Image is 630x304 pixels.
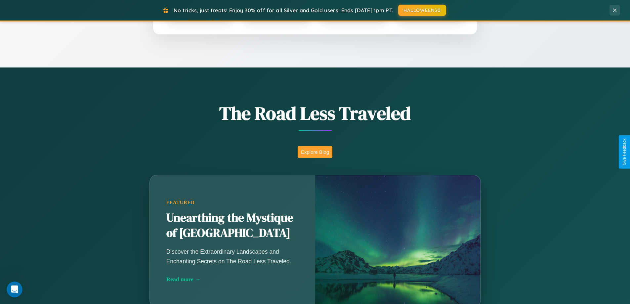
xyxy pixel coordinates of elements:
span: No tricks, just treats! Enjoy 30% off for all Silver and Gold users! Ends [DATE] 1pm PT. [174,7,393,14]
div: Give Feedback [622,139,627,165]
div: Read more → [166,276,299,283]
div: Featured [166,200,299,205]
h1: The Road Less Traveled [117,101,514,126]
h2: Unearthing the Mystique of [GEOGRAPHIC_DATA] [166,210,299,241]
iframe: Intercom live chat [7,282,22,297]
p: Discover the Extraordinary Landscapes and Enchanting Secrets on The Road Less Traveled. [166,247,299,266]
button: Explore Blog [298,146,332,158]
button: HALLOWEEN30 [398,5,446,16]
